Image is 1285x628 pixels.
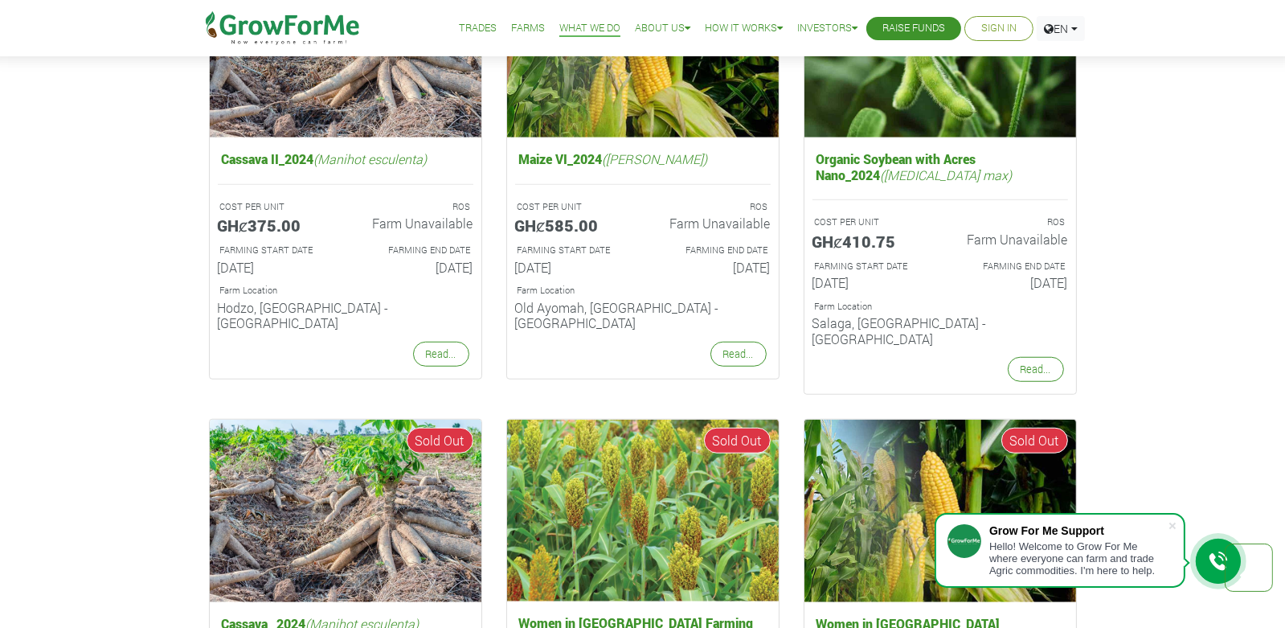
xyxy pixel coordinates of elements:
a: Trades [459,20,497,37]
h6: [DATE] [358,260,473,275]
span: Sold Out [1001,428,1068,454]
i: ([MEDICAL_DATA] max) [881,166,1013,183]
p: Estimated Farming End Date [955,260,1066,273]
img: growforme image [507,420,779,601]
p: ROS [955,215,1066,229]
p: Estimated Farming End Date [360,244,471,257]
h5: Organic Soybean with Acres Nano_2024 [812,147,1068,186]
a: How it Works [705,20,783,37]
h5: Maize VI_2024 [515,147,771,170]
p: ROS [657,200,768,214]
h6: Farm Unavailable [358,215,473,231]
h6: [DATE] [515,260,631,275]
p: A unit is a quarter of an Acre [220,200,331,214]
p: Estimated Farming End Date [657,244,768,257]
a: Investors [797,20,857,37]
i: (Manihot esculenta) [314,150,428,167]
h6: [DATE] [952,275,1068,290]
h6: Hodzo, [GEOGRAPHIC_DATA] - [GEOGRAPHIC_DATA] [218,300,473,330]
div: Hello! Welcome to Grow For Me where everyone can farm and trade Agric commodities. I'm here to help. [989,540,1168,577]
span: Sold Out [704,428,771,454]
h6: [DATE] [655,260,771,275]
a: Read... [413,342,469,367]
h5: GHȼ410.75 [812,232,928,251]
p: Estimated Farming Start Date [815,260,926,273]
a: EN [1037,16,1085,41]
a: What We Do [559,20,620,37]
p: Estimated Farming Start Date [220,244,331,257]
a: Read... [710,342,767,367]
i: ([PERSON_NAME]) [603,150,708,167]
p: Location of Farm [518,284,768,298]
p: Estimated Farming Start Date [518,244,628,257]
div: Grow For Me Support [989,524,1168,537]
h5: GHȼ585.00 [515,215,631,235]
img: growforme image [210,420,481,602]
h6: Salaga, [GEOGRAPHIC_DATA] - [GEOGRAPHIC_DATA] [812,315,1068,346]
h5: Cassava II_2024 [218,147,473,170]
a: Raise Funds [882,20,945,37]
h5: GHȼ375.00 [218,215,334,235]
h6: Farm Unavailable [952,232,1068,247]
h6: [DATE] [812,275,928,290]
a: Farms [511,20,545,37]
h6: [DATE] [218,260,334,275]
img: growforme image [804,420,1076,602]
span: Sold Out [407,428,473,454]
a: Sign In [981,20,1017,37]
p: A unit is a quarter of an Acre [518,200,628,214]
a: Read... [1008,357,1064,382]
a: About Us [635,20,690,37]
h6: Old Ayomah, [GEOGRAPHIC_DATA] - [GEOGRAPHIC_DATA] [515,300,771,330]
h6: Farm Unavailable [655,215,771,231]
p: ROS [360,200,471,214]
p: Location of Farm [815,300,1066,314]
p: Location of Farm [220,284,471,298]
p: A unit is a quarter of an Acre [815,215,926,229]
